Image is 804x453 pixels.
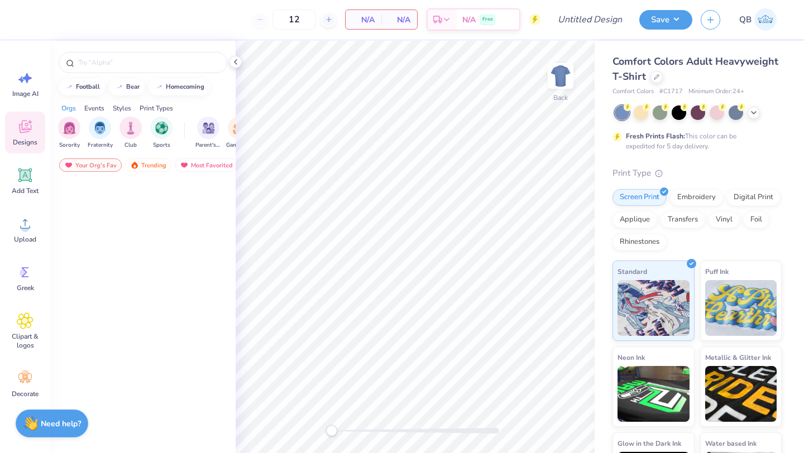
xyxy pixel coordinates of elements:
[612,211,657,228] div: Applique
[12,186,39,195] span: Add Text
[195,141,221,150] span: Parent's Weekend
[14,235,36,244] span: Upload
[125,122,137,134] img: Club Image
[612,167,782,180] div: Print Type
[482,16,493,23] span: Free
[84,103,104,113] div: Events
[130,161,139,169] img: trending.gif
[150,117,173,150] button: filter button
[88,141,113,150] span: Fraternity
[113,103,131,113] div: Styles
[626,131,763,151] div: This color can be expedited for 5 day delivery.
[352,14,375,26] span: N/A
[739,13,752,26] span: QB
[195,117,221,150] button: filter button
[125,158,171,172] div: Trending
[61,103,76,113] div: Orgs
[59,141,80,150] span: Sorority
[705,366,777,422] img: Metallic & Glitter Ink
[709,211,740,228] div: Vinyl
[153,141,170,150] span: Sports
[226,117,252,150] div: filter for Game Day
[743,211,769,228] div: Foil
[59,158,122,172] div: Your Org's Fav
[119,117,142,150] div: filter for Club
[155,122,168,134] img: Sports Image
[688,87,744,97] span: Minimum Order: 24 +
[462,14,476,26] span: N/A
[64,161,73,169] img: most_fav.gif
[41,418,81,429] strong: Need help?
[549,8,631,31] input: Untitled Design
[659,87,683,97] span: # C1717
[77,57,220,68] input: Try "Alpha"
[233,122,246,134] img: Game Day Image
[226,141,252,150] span: Game Day
[705,351,771,363] span: Metallic & Glitter Ink
[63,122,76,134] img: Sorority Image
[12,389,39,398] span: Decorate
[126,84,140,90] div: bear
[65,84,74,90] img: trend_line.gif
[326,425,337,436] div: Accessibility label
[180,161,189,169] img: most_fav.gif
[618,351,645,363] span: Neon Ink
[639,10,692,30] button: Save
[202,122,215,134] img: Parent's Weekend Image
[88,117,113,150] div: filter for Fraternity
[734,8,782,31] a: QB
[195,117,221,150] div: filter for Parent's Weekend
[388,14,410,26] span: N/A
[705,437,757,449] span: Water based Ink
[612,234,667,250] div: Rhinestones
[226,117,252,150] button: filter button
[705,280,777,336] img: Puff Ink
[166,84,204,90] div: homecoming
[149,79,209,95] button: homecoming
[612,189,667,206] div: Screen Print
[140,103,173,113] div: Print Types
[618,437,681,449] span: Glow in the Dark Ink
[13,138,37,147] span: Designs
[618,280,690,336] img: Standard
[626,132,685,141] strong: Fresh Prints Flash:
[618,266,647,277] span: Standard
[705,266,729,277] span: Puff Ink
[88,117,113,150] button: filter button
[670,189,723,206] div: Embroidery
[175,158,238,172] div: Most Favorited
[125,141,137,150] span: Club
[661,211,705,228] div: Transfers
[58,117,80,150] button: filter button
[12,89,39,98] span: Image AI
[754,8,777,31] img: Quinn Brown
[58,117,80,150] div: filter for Sorority
[618,366,690,422] img: Neon Ink
[553,93,568,103] div: Back
[612,55,778,83] span: Comfort Colors Adult Heavyweight T-Shirt
[94,122,106,134] img: Fraternity Image
[155,84,164,90] img: trend_line.gif
[7,332,44,350] span: Clipart & logos
[109,79,145,95] button: bear
[119,117,142,150] button: filter button
[17,283,34,292] span: Greek
[612,87,654,97] span: Comfort Colors
[150,117,173,150] div: filter for Sports
[76,84,100,90] div: football
[726,189,781,206] div: Digital Print
[549,65,572,87] img: Back
[115,84,124,90] img: trend_line.gif
[272,9,316,30] input: – –
[59,79,105,95] button: football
